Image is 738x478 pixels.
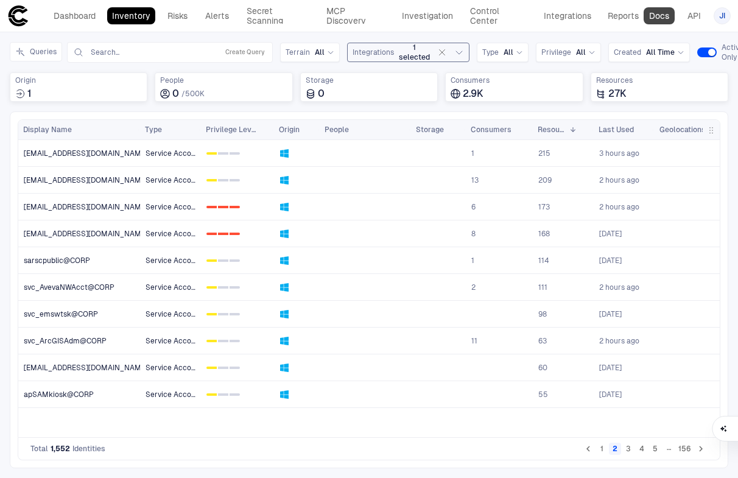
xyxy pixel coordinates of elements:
span: 11 [471,336,477,346]
a: Service Account [141,141,200,166]
a: 9/9/2025 14:52:22 [594,194,654,219]
span: 8 [471,229,476,239]
div: 1 [218,233,228,235]
div: Total resources accessed or granted by identities [591,72,728,102]
span: Type [482,47,499,57]
button: Go to page 4 [636,443,648,455]
button: JI [714,7,731,24]
a: Secret Scanning [241,7,314,24]
div: 5/19/2025 11:29:31 [599,390,622,399]
a: 8 [466,221,532,246]
a: 60 [533,355,593,380]
span: 215 [538,149,550,158]
div: Expand queries side panel [10,42,67,62]
a: [EMAIL_ADDRESS][DOMAIN_NAME] [19,141,140,166]
span: 13 [471,175,479,185]
a: [EMAIL_ADDRESS][DOMAIN_NAME] [19,355,140,380]
span: Privilege [541,47,571,57]
a: 114 [533,248,593,273]
a: 9/5/2025 08:36:59 [594,301,654,326]
a: 012 [202,355,273,380]
span: Origin [15,76,142,85]
span: 1 selected [399,43,430,62]
button: Go to page 5 [649,443,661,455]
div: 2 [230,233,240,235]
span: Resources [538,125,564,135]
div: 0 [206,367,217,369]
span: Identities [72,444,105,454]
span: Terrain [286,47,310,57]
span: / [181,90,185,98]
a: Alerts [200,7,233,24]
div: 1 [218,152,228,155]
span: 1,552 [51,444,70,454]
div: 8/7/2025 15:24:35 [599,229,622,239]
span: svc_AvevaNWAcct@CORP [24,283,114,292]
div: 5/19/2025 04:03:19 [599,363,622,373]
a: 5/19/2025 11:29:31 [594,382,654,407]
a: 1 [466,141,532,166]
a: 012 [202,275,273,300]
div: 9/9/2025 15:00:11 [599,175,639,185]
span: Service Account [146,229,195,239]
div: 1 [218,179,228,181]
div: 2 [230,313,240,315]
div: 2 [230,340,240,342]
a: 9/9/2025 14:56:39 [594,328,654,353]
a: 209 [533,167,593,192]
span: All [576,47,586,57]
a: Service Account [141,328,200,353]
a: Dashboard [49,7,100,24]
span: 63 [538,336,547,346]
a: 7/1/2025 12:42:40 [594,248,654,273]
span: Type [145,125,162,135]
span: People [325,125,349,135]
a: 012 [202,301,273,326]
a: Docs [644,7,675,24]
span: [DATE] [599,363,622,373]
span: 114 [538,256,549,265]
a: Service Account [141,167,200,192]
a: 6 [466,194,532,219]
div: 0 [206,179,217,181]
a: 215 [533,141,593,166]
span: Resources [596,76,723,85]
span: 2 hours ago [599,202,639,212]
a: 012 [202,328,273,353]
a: 168 [533,221,593,246]
div: 0 [206,286,217,289]
span: 1 [471,256,474,265]
a: 012 [202,382,273,407]
div: 0 [206,259,217,262]
button: Go to next page [695,443,707,455]
a: Service Account [141,221,200,246]
span: Storage [416,125,444,135]
div: 9/5/2025 08:36:59 [599,309,622,319]
span: Service Account [146,149,195,158]
a: Service Account [141,301,200,326]
span: 2.9K [463,88,483,100]
a: 13 [466,167,532,192]
span: [DATE] [599,256,622,265]
a: Integrations [539,7,596,24]
div: 2 [230,393,240,396]
a: Reports [603,7,644,24]
div: 2 [230,152,240,155]
span: Service Account [146,256,195,265]
span: 55 [538,390,548,399]
a: [EMAIL_ADDRESS][DOMAIN_NAME] [19,194,140,219]
span: Integrations [353,47,394,57]
a: 1 [466,248,532,273]
a: 9/9/2025 14:32:12 [594,141,654,166]
span: 3 hours ago [599,149,639,158]
span: 2 hours ago [599,283,639,292]
a: [EMAIL_ADDRESS][DOMAIN_NAME] [19,221,140,246]
span: apSAMkiosk@CORP [24,390,94,399]
a: svc_ArcGISAdm@CORP [19,328,140,353]
span: svc_emswtsk@CORP [24,309,98,319]
a: Service Account [141,275,200,300]
span: Service Account [146,202,195,212]
a: 111 [533,275,593,300]
span: Service Account [146,390,195,399]
button: Go to previous page [582,443,594,455]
